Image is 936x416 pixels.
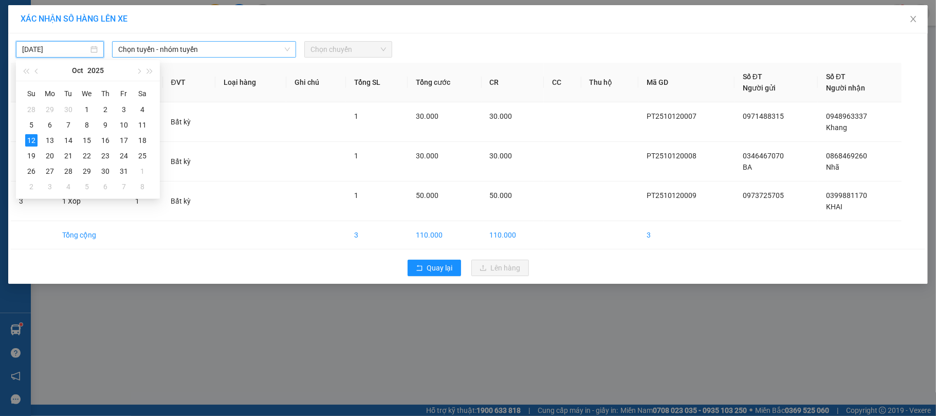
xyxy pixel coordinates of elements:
[25,165,38,177] div: 26
[62,103,75,116] div: 30
[81,150,93,162] div: 22
[11,142,54,182] td: 2
[581,63,639,102] th: Thu hộ
[136,103,149,116] div: 4
[25,150,38,162] div: 19
[81,165,93,177] div: 29
[416,264,423,273] span: rollback
[59,179,78,194] td: 2025-11-04
[743,84,776,92] span: Người gửi
[354,112,358,120] span: 1
[81,119,93,131] div: 8
[99,119,112,131] div: 9
[72,60,83,81] button: Oct
[41,102,59,117] td: 2025-09-29
[115,85,133,102] th: Fr
[136,134,149,147] div: 18
[354,191,358,200] span: 1
[118,103,130,116] div: 3
[826,191,867,200] span: 0399881170
[647,152,696,160] span: PT2510120008
[133,117,152,133] td: 2025-10-11
[22,133,41,148] td: 2025-10-12
[743,152,784,160] span: 0346467070
[115,133,133,148] td: 2025-10-17
[78,179,96,194] td: 2025-11-05
[13,66,58,115] b: [PERSON_NAME]
[54,182,127,221] td: 1 Xốp
[62,165,75,177] div: 28
[743,191,784,200] span: 0973725705
[62,180,75,193] div: 4
[11,182,54,221] td: 3
[647,112,696,120] span: PT2510120007
[743,112,784,120] span: 0971488315
[826,163,839,171] span: Nhã
[78,85,96,102] th: We
[22,164,41,179] td: 2025-10-26
[115,117,133,133] td: 2025-10-10
[41,85,59,102] th: Mo
[44,180,56,193] div: 3
[41,179,59,194] td: 2025-11-03
[638,221,735,249] td: 3
[99,103,112,116] div: 2
[826,84,865,92] span: Người nhận
[310,42,386,57] span: Chọn chuyến
[133,133,152,148] td: 2025-10-18
[59,164,78,179] td: 2025-10-28
[22,85,41,102] th: Su
[78,133,96,148] td: 2025-10-15
[44,119,56,131] div: 6
[133,164,152,179] td: 2025-11-01
[41,133,59,148] td: 2025-10-13
[118,165,130,177] div: 31
[136,150,149,162] div: 25
[163,182,216,221] td: Bất kỳ
[482,63,544,102] th: CR
[96,85,115,102] th: Th
[346,221,408,249] td: 3
[408,63,481,102] th: Tổng cước
[59,102,78,117] td: 2025-09-30
[215,63,286,102] th: Loại hàng
[118,134,130,147] div: 17
[62,150,75,162] div: 21
[471,260,529,276] button: uploadLên hàng
[59,85,78,102] th: Tu
[490,112,512,120] span: 30.000
[133,102,152,117] td: 2025-10-04
[96,164,115,179] td: 2025-10-30
[416,152,438,160] span: 30.000
[96,179,115,194] td: 2025-11-06
[826,123,847,132] span: Khang
[135,197,139,205] span: 1
[118,150,130,162] div: 24
[22,179,41,194] td: 2025-11-02
[96,117,115,133] td: 2025-10-09
[909,15,917,23] span: close
[826,73,846,81] span: Số ĐT
[112,13,136,38] img: logo.jpg
[41,117,59,133] td: 2025-10-06
[899,5,928,34] button: Close
[62,119,75,131] div: 7
[25,180,38,193] div: 2
[99,165,112,177] div: 30
[163,142,216,182] td: Bất kỳ
[346,63,408,102] th: Tổng SL
[59,133,78,148] td: 2025-10-14
[11,63,54,102] th: STT
[86,39,141,47] b: [DOMAIN_NAME]
[66,15,99,99] b: BIÊN NHẬN GỬI HÀNG HÓA
[81,103,93,116] div: 1
[118,180,130,193] div: 7
[78,102,96,117] td: 2025-10-01
[25,119,38,131] div: 5
[163,63,216,102] th: ĐVT
[647,191,696,200] span: PT2510120009
[136,165,149,177] div: 1
[638,63,735,102] th: Mã GD
[115,102,133,117] td: 2025-10-03
[743,73,762,81] span: Số ĐT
